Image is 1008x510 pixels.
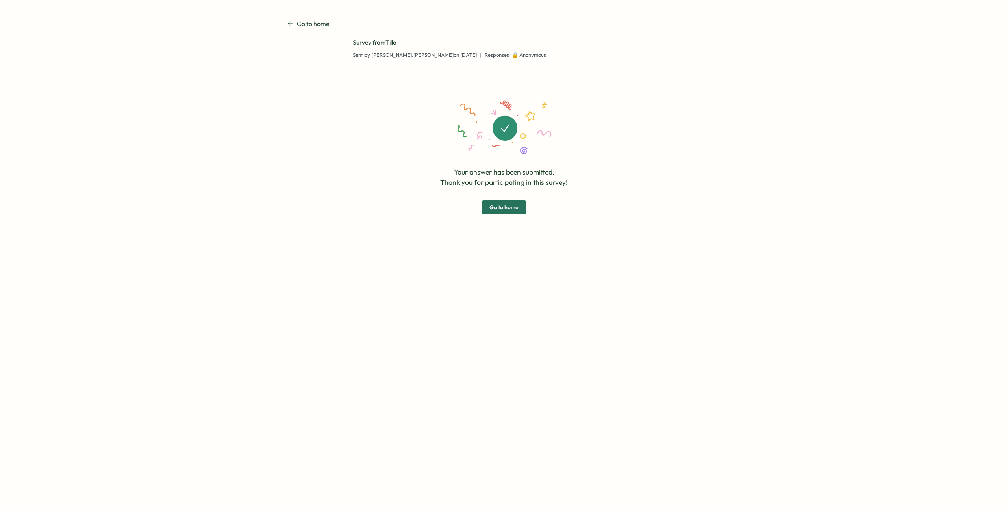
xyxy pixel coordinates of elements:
[482,200,526,214] button: Go to home
[353,52,477,59] span: Sent by: [PERSON_NAME].[PERSON_NAME] on [DATE]
[485,52,546,59] span: Responses: 🔒 Anonymous
[440,167,568,188] p: Your answer has been submitted. Thank you for participating in this survey!
[297,19,330,29] p: Go to home
[287,19,330,29] a: Go to home
[480,52,482,59] span: |
[353,38,655,47] div: Survey from Tillo
[489,201,519,214] span: Go to home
